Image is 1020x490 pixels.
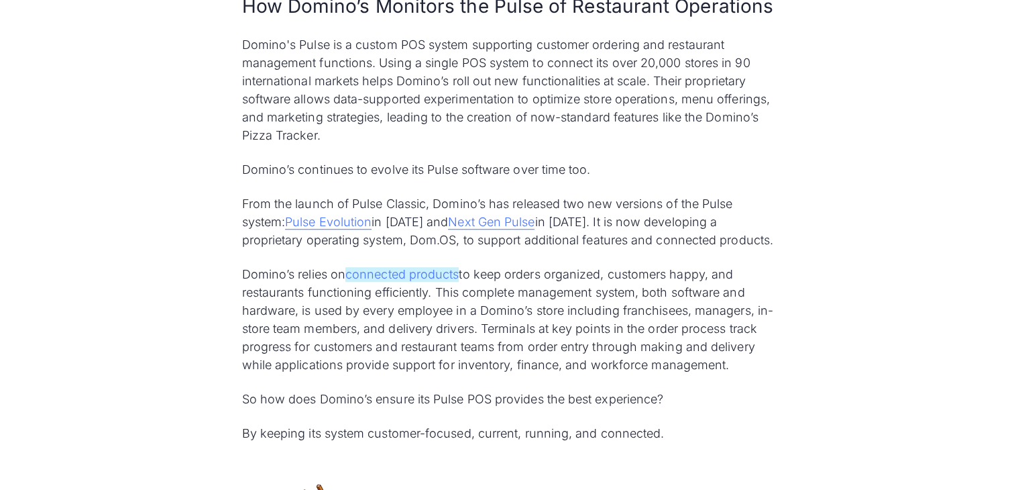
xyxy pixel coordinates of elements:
[242,390,779,408] p: So how does Domino’s ensure its Pulse POS provides the best experience?
[242,195,779,249] p: From the launch of Pulse Classic, Domino’s has released two new versions of the Pulse system: in ...
[345,267,459,282] a: connected products
[242,265,779,374] p: Domino’s relies on to keep orders organized, customers happy, and restaurants functioning efficie...
[242,36,779,144] p: Domino's Pulse is a custom POS system supporting customer ordering and restaurant management func...
[242,424,779,442] p: By keeping its system customer-focused, current, running, and connected.
[448,215,534,230] a: Next Gen Pulse
[242,160,779,179] p: Domino’s continues to evolve its Pulse software over time too.
[285,215,372,230] a: Pulse Evolution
